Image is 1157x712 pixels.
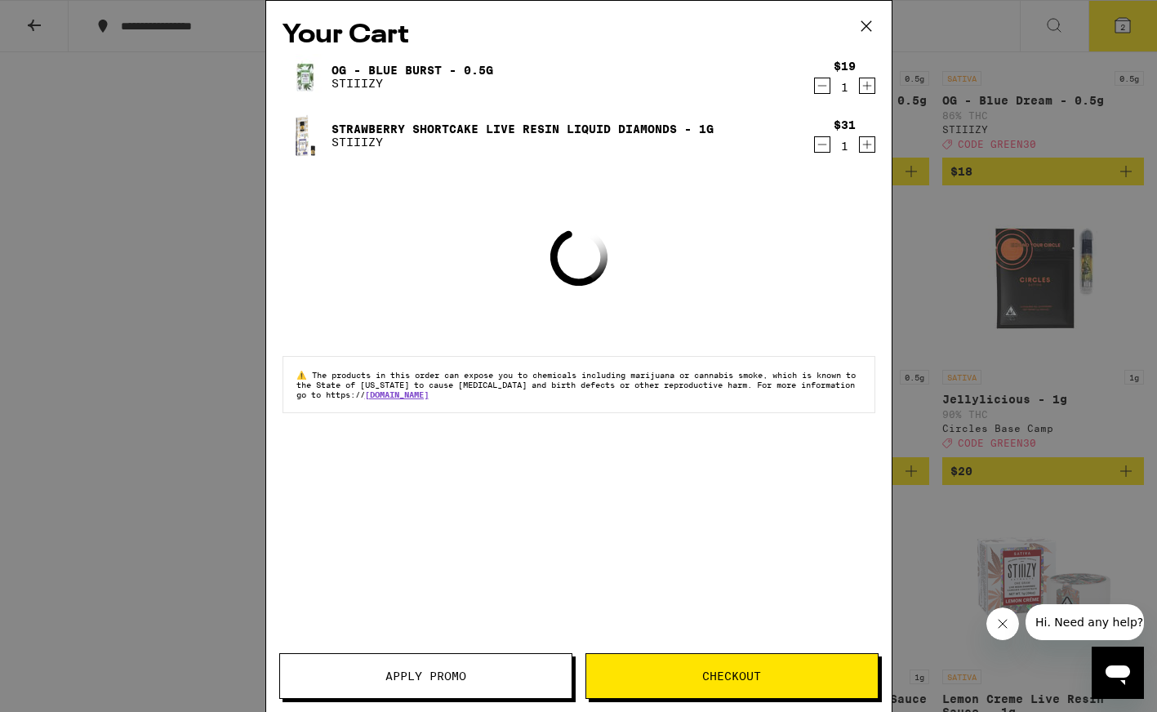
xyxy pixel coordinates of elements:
div: $31 [834,118,856,131]
span: Checkout [702,670,761,682]
img: Strawberry Shortcake Live Resin Liquid Diamonds - 1g [283,113,328,158]
h2: Your Cart [283,17,875,54]
button: Decrement [814,136,830,153]
div: 1 [834,140,856,153]
div: $19 [834,60,856,73]
iframe: Button to launch messaging window [1092,647,1144,699]
a: [DOMAIN_NAME] [365,389,429,399]
span: ⚠️ [296,370,312,380]
a: OG - Blue Burst - 0.5g [332,64,493,77]
a: Strawberry Shortcake Live Resin Liquid Diamonds - 1g [332,122,714,136]
iframe: Message from company [1026,604,1144,640]
p: STIIIZY [332,136,714,149]
p: STIIIZY [332,77,493,90]
button: Decrement [814,78,830,94]
button: Checkout [585,653,879,699]
span: Apply Promo [385,670,466,682]
button: Increment [859,136,875,153]
span: The products in this order can expose you to chemicals including marijuana or cannabis smoke, whi... [296,370,856,399]
div: 1 [834,81,856,94]
iframe: Close message [986,607,1019,640]
img: OG - Blue Burst - 0.5g [283,54,328,100]
button: Increment [859,78,875,94]
button: Apply Promo [279,653,572,699]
